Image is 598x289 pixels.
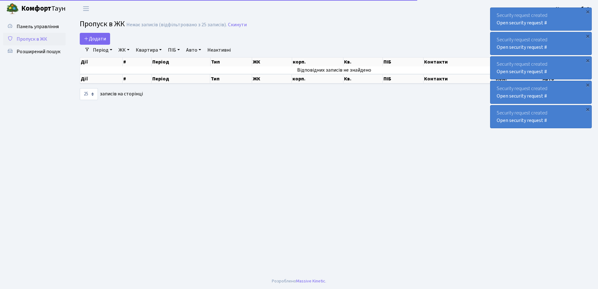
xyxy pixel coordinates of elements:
[497,93,547,99] a: Open security request #
[80,74,123,84] th: Дії
[497,19,547,26] a: Open security request #
[490,81,591,104] div: Security request created
[252,74,292,84] th: ЖК
[184,45,204,55] a: Авто
[123,58,152,66] th: #
[165,45,182,55] a: ПІБ
[490,105,591,128] div: Security request created
[497,68,547,75] a: Open security request #
[252,58,292,66] th: ЖК
[3,45,66,58] a: Розширений пошук
[152,74,210,84] th: Період
[585,82,591,88] div: ×
[228,22,247,28] a: Скинути
[490,57,591,79] div: Security request created
[585,57,591,63] div: ×
[585,33,591,39] div: ×
[80,58,123,66] th: Дії
[383,74,423,84] th: ПІБ
[497,117,547,124] a: Open security request #
[6,3,19,15] img: logo.png
[497,44,547,51] a: Open security request #
[205,45,233,55] a: Неактивні
[292,58,343,66] th: корп.
[126,22,227,28] div: Немає записів (відфільтровано з 25 записів).
[17,23,59,30] span: Панель управління
[343,58,383,66] th: Кв.
[80,66,589,74] td: Відповідних записів не знайдено
[17,36,47,43] span: Пропуск в ЖК
[21,3,66,14] span: Таун
[90,45,115,55] a: Період
[3,20,66,33] a: Панель управління
[152,58,210,66] th: Період
[21,3,51,13] b: Комфорт
[17,48,60,55] span: Розширений пошук
[296,278,325,284] a: Massive Kinetic
[3,33,66,45] a: Пропуск в ЖК
[116,45,132,55] a: ЖК
[123,74,152,84] th: #
[343,74,383,84] th: Кв.
[80,88,143,100] label: записів на сторінці
[490,8,591,30] div: Security request created
[490,32,591,55] div: Security request created
[423,58,495,66] th: Контакти
[80,33,110,45] a: Додати
[84,35,106,42] span: Додати
[585,106,591,112] div: ×
[133,45,164,55] a: Квартира
[292,74,343,84] th: корп.
[423,74,495,84] th: Контакти
[210,58,252,66] th: Тип
[585,8,591,15] div: ×
[272,278,326,285] div: Розроблено .
[78,3,94,14] button: Переключити навігацію
[210,74,252,84] th: Тип
[556,5,590,12] b: Консьєрж б. 4.
[383,58,423,66] th: ПІБ
[80,88,98,100] select: записів на сторінці
[80,18,125,29] span: Пропуск в ЖК
[556,5,590,13] a: Консьєрж б. 4.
